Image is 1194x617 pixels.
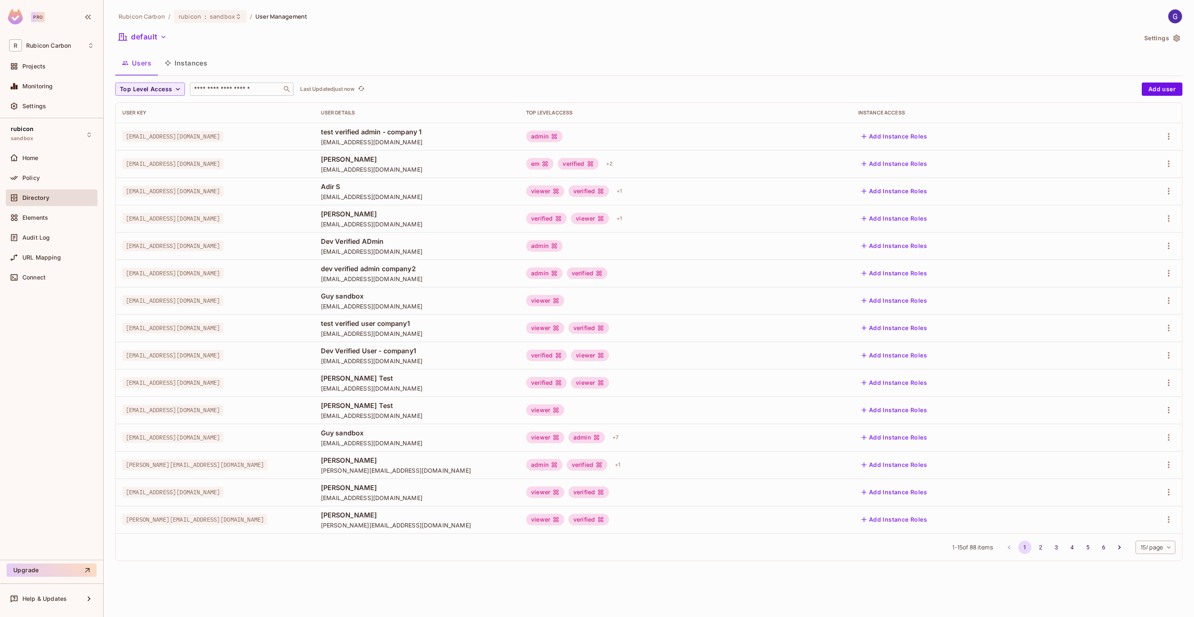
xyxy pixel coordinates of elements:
div: + 2 [603,157,616,170]
span: Connect [22,274,46,281]
div: verified [526,377,567,389]
span: [EMAIL_ADDRESS][DOMAIN_NAME] [321,412,513,420]
span: dev verified admin company2 [321,264,513,273]
span: [EMAIL_ADDRESS][DOMAIN_NAME] [321,357,513,365]
span: Help & Updates [22,595,67,602]
span: Guy sandbox [321,428,513,437]
span: URL Mapping [22,254,61,261]
span: [EMAIL_ADDRESS][DOMAIN_NAME] [122,323,223,333]
span: [EMAIL_ADDRESS][DOMAIN_NAME] [122,432,223,443]
span: Elements [22,214,48,221]
div: viewer [526,295,564,306]
div: verified [558,158,598,170]
span: Policy [22,175,40,181]
div: viewer [526,322,564,334]
span: [PERSON_NAME] [321,155,513,164]
div: admin [526,267,563,279]
button: Add Instance Roles [858,458,930,471]
span: sandbox [210,12,235,20]
span: [EMAIL_ADDRESS][DOMAIN_NAME] [122,405,223,415]
span: Dev Verified ADmin [321,237,513,246]
button: Go to page 4 [1065,541,1079,554]
span: Settings [22,103,46,109]
span: rubicon [179,12,201,20]
button: Add Instance Roles [858,130,930,143]
div: verified [567,459,607,471]
span: 1 - 15 of 88 items [952,543,993,552]
button: Upgrade [7,564,97,577]
div: viewer [526,486,564,498]
div: + 1 [613,212,625,225]
span: [EMAIL_ADDRESS][DOMAIN_NAME] [321,193,513,201]
span: [EMAIL_ADDRESS][DOMAIN_NAME] [122,268,223,279]
span: test verified user company1 [321,319,513,328]
span: Adir S [321,182,513,191]
span: [EMAIL_ADDRESS][DOMAIN_NAME] [122,377,223,388]
div: Pro [31,12,45,22]
span: [PERSON_NAME][EMAIL_ADDRESS][DOMAIN_NAME] [122,459,267,470]
span: rubicon [11,126,34,132]
div: Top Level Access [526,109,845,116]
button: Users [115,53,158,73]
li: / [168,12,170,20]
span: [PERSON_NAME][EMAIL_ADDRESS][DOMAIN_NAME] [321,521,513,529]
span: [EMAIL_ADDRESS][DOMAIN_NAME] [122,487,223,498]
span: [EMAIL_ADDRESS][DOMAIN_NAME] [321,220,513,228]
li: / [250,12,252,20]
span: [PERSON_NAME] Test [321,374,513,383]
span: Audit Log [22,234,50,241]
div: verified [568,185,609,197]
span: [PERSON_NAME][EMAIL_ADDRESS][DOMAIN_NAME] [122,514,267,525]
div: viewer [571,377,609,389]
p: Last Updated just now [300,86,354,92]
div: User Details [321,109,513,116]
button: Go to page 2 [1034,541,1047,554]
button: Add Instance Roles [858,157,930,170]
span: [PERSON_NAME][EMAIL_ADDRESS][DOMAIN_NAME] [321,466,513,474]
span: sandbox [11,135,33,142]
span: [EMAIL_ADDRESS][DOMAIN_NAME] [122,213,223,224]
button: default [115,30,170,44]
button: Add Instance Roles [858,486,930,499]
div: viewer [571,213,609,224]
div: verified [568,486,609,498]
div: viewer [571,350,609,361]
span: User Management [255,12,307,20]
span: [PERSON_NAME] [321,456,513,465]
button: Add Instance Roles [858,321,930,335]
button: Add Instance Roles [858,239,930,253]
span: Click to refresh data [354,84,366,94]
button: Go to page 3 [1050,541,1063,554]
button: refresh [356,84,366,94]
div: Instance Access [858,109,1097,116]
span: Monitoring [22,83,53,90]
button: Add Instance Roles [858,376,930,389]
button: Add Instance Roles [858,267,930,280]
button: Add Instance Roles [858,212,930,225]
span: Directory [22,194,49,201]
span: [PERSON_NAME] [321,209,513,219]
div: verified [526,350,567,361]
span: [EMAIL_ADDRESS][DOMAIN_NAME] [321,165,513,173]
div: admin [526,240,563,252]
span: Projects [22,63,46,70]
button: Add Instance Roles [858,185,930,198]
div: verified [526,213,567,224]
span: [EMAIL_ADDRESS][DOMAIN_NAME] [122,240,223,251]
button: Settings [1141,32,1182,45]
span: : [204,13,207,20]
span: refresh [358,85,365,93]
button: Add Instance Roles [858,513,930,526]
span: [EMAIL_ADDRESS][DOMAIN_NAME] [321,439,513,447]
button: Top Level Access [115,83,185,96]
span: the active workspace [119,12,165,20]
span: [EMAIL_ADDRESS][DOMAIN_NAME] [122,350,223,361]
span: [EMAIL_ADDRESS][DOMAIN_NAME] [122,295,223,306]
span: [EMAIL_ADDRESS][DOMAIN_NAME] [321,248,513,255]
button: Go to page 5 [1081,541,1094,554]
div: User Key [122,109,308,116]
button: Add Instance Roles [858,294,930,307]
span: Top Level Access [120,84,172,95]
div: verified [567,267,607,279]
div: verified [568,514,609,525]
